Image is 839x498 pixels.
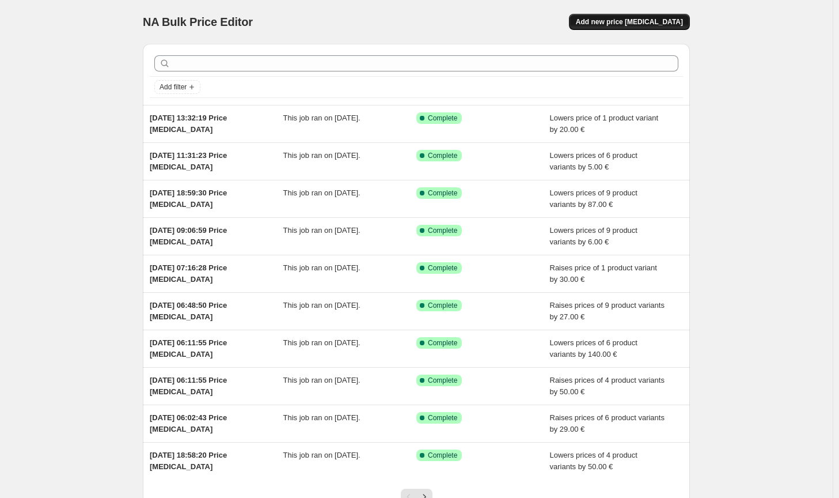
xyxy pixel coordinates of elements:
[428,301,457,310] span: Complete
[428,451,457,460] span: Complete
[550,151,637,171] span: Lowers prices of 6 product variants by 5.00 €
[428,188,457,198] span: Complete
[569,14,690,30] button: Add new price [MEDICAL_DATA]
[428,413,457,422] span: Complete
[283,151,360,160] span: This job ran on [DATE].
[283,114,360,122] span: This job ran on [DATE].
[428,151,457,160] span: Complete
[150,413,227,433] span: [DATE] 06:02:43 Price [MEDICAL_DATA]
[550,263,657,284] span: Raises price of 1 product variant by 30.00 €
[428,376,457,385] span: Complete
[428,114,457,123] span: Complete
[150,376,227,396] span: [DATE] 06:11:55 Price [MEDICAL_DATA]
[576,17,683,27] span: Add new price [MEDICAL_DATA]
[283,376,360,384] span: This job ran on [DATE].
[550,413,665,433] span: Raises prices of 6 product variants by 29.00 €
[428,263,457,273] span: Complete
[283,188,360,197] span: This job ran on [DATE].
[550,301,665,321] span: Raises prices of 9 product variants by 27.00 €
[150,151,227,171] span: [DATE] 11:31:23 Price [MEDICAL_DATA]
[428,226,457,235] span: Complete
[550,188,637,209] span: Lowers prices of 9 product variants by 87.00 €
[550,338,637,359] span: Lowers prices of 6 product variants by 140.00 €
[160,82,187,92] span: Add filter
[283,301,360,310] span: This job ran on [DATE].
[550,451,637,471] span: Lowers prices of 4 product variants by 50.00 €
[283,263,360,272] span: This job ran on [DATE].
[428,338,457,348] span: Complete
[150,301,227,321] span: [DATE] 06:48:50 Price [MEDICAL_DATA]
[550,226,637,246] span: Lowers prices of 9 product variants by 6.00 €
[283,226,360,235] span: This job ran on [DATE].
[150,338,227,359] span: [DATE] 06:11:55 Price [MEDICAL_DATA]
[150,114,227,134] span: [DATE] 13:32:19 Price [MEDICAL_DATA]
[550,376,665,396] span: Raises prices of 4 product variants by 50.00 €
[143,16,253,28] span: NA Bulk Price Editor
[283,451,360,459] span: This job ran on [DATE].
[283,413,360,422] span: This job ran on [DATE].
[550,114,659,134] span: Lowers price of 1 product variant by 20.00 €
[150,188,227,209] span: [DATE] 18:59:30 Price [MEDICAL_DATA]
[154,80,200,94] button: Add filter
[150,263,227,284] span: [DATE] 07:16:28 Price [MEDICAL_DATA]
[283,338,360,347] span: This job ran on [DATE].
[150,451,227,471] span: [DATE] 18:58:20 Price [MEDICAL_DATA]
[150,226,227,246] span: [DATE] 09:06:59 Price [MEDICAL_DATA]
